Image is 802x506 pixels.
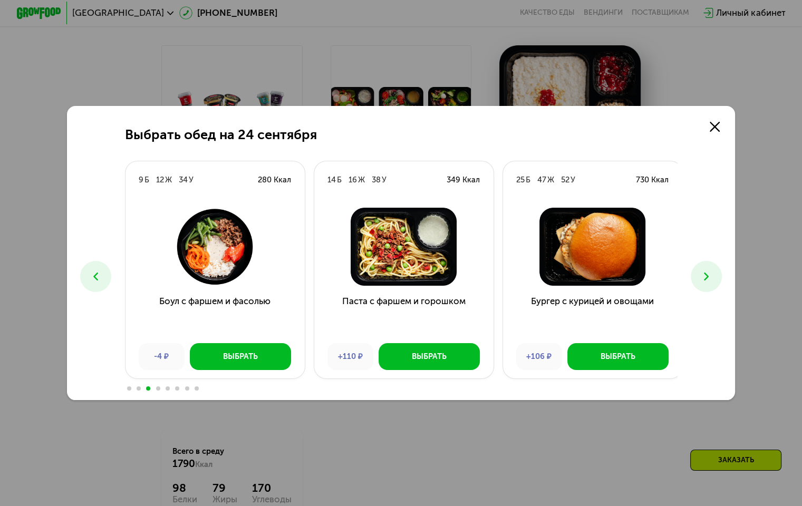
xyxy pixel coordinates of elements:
[314,295,494,335] h3: Паста с фаршем и горошком
[134,208,295,286] img: Боул с фаршем и фасолью
[189,174,194,186] div: У
[511,208,673,286] img: Бургер с курицей и овощами
[349,174,357,186] div: 16
[139,174,143,186] div: 9
[382,174,386,186] div: У
[571,174,575,186] div: У
[537,174,546,186] div: 47
[125,295,305,335] h3: Боул с фаршем и фасолью
[601,351,635,362] div: Выбрать
[179,174,188,186] div: 34
[337,174,342,186] div: Б
[327,343,373,370] div: +110 ₽
[258,174,291,186] div: 280 Ккал
[323,208,484,286] img: Паста с фаршем и горошком
[516,174,525,186] div: 25
[503,295,682,335] h3: Бургер с курицей и овощами
[144,174,149,186] div: Б
[358,174,365,186] div: Ж
[567,343,669,370] button: Выбрать
[379,343,480,370] button: Выбрать
[561,174,569,186] div: 52
[125,127,317,143] h2: Выбрать обед на 24 сентября
[636,174,669,186] div: 730 Ккал
[547,174,554,186] div: Ж
[372,174,381,186] div: 38
[156,174,164,186] div: 12
[526,174,530,186] div: Б
[447,174,480,186] div: 349 Ккал
[223,351,258,362] div: Выбрать
[165,174,172,186] div: Ж
[516,343,562,370] div: +106 ₽
[327,174,336,186] div: 14
[190,343,291,370] button: Выбрать
[412,351,447,362] div: Выбрать
[139,343,185,370] div: -4 ₽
